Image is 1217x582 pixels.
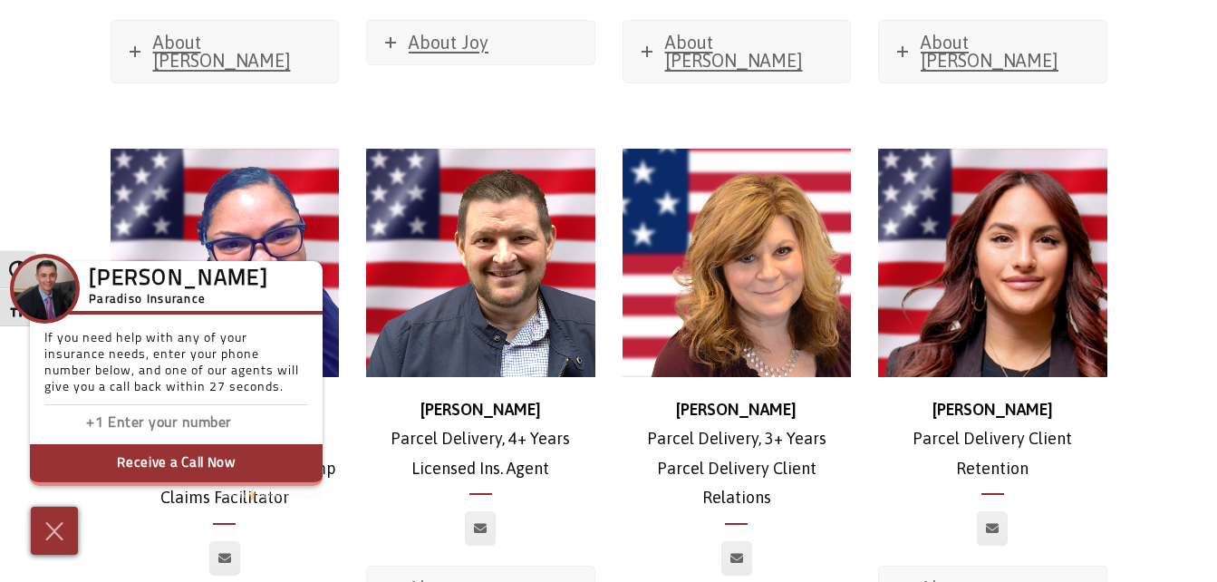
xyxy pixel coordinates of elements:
img: tracey-500x500 [623,149,852,378]
a: About [PERSON_NAME] [879,21,1106,82]
img: Keisha_headshot_500x500 [111,149,340,378]
a: About [PERSON_NAME] [111,21,339,82]
p: Parcel Delivery, 4+ Years Licensed Ins. Agent [366,395,595,483]
span: We're by [222,490,268,500]
h5: Paradiso Insurance [89,290,268,310]
button: Receive a Call Now [30,444,323,486]
img: rachel_headshot_500x500 (1) [878,149,1107,378]
h3: [PERSON_NAME] [89,272,268,288]
span: About [PERSON_NAME] [665,32,803,71]
p: Parcel Delivery Client Retention [878,395,1107,483]
a: About Joy [367,21,594,64]
img: Company Icon [14,257,76,320]
p: If you need help with any of your insurance needs, enter your phone number below, and one of our ... [44,331,308,405]
input: Enter phone number [108,411,289,437]
span: About Joy [409,32,488,53]
strong: [PERSON_NAME] [932,400,1053,419]
a: We'rePowered by iconbyResponseiQ [222,490,323,500]
input: Enter country code [53,411,108,437]
span: About [PERSON_NAME] [153,32,291,71]
img: Powered by icon [248,488,256,502]
p: Parcel Delivery, 3+ Years Parcel Delivery Client Relations [623,395,852,513]
span: About [PERSON_NAME] [921,32,1058,71]
a: About [PERSON_NAME] [623,21,851,82]
strong: [PERSON_NAME] [676,400,797,419]
img: Cross icon [41,517,68,546]
img: Harry_1500x500 [366,149,595,378]
strong: [PERSON_NAME] [420,400,541,419]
